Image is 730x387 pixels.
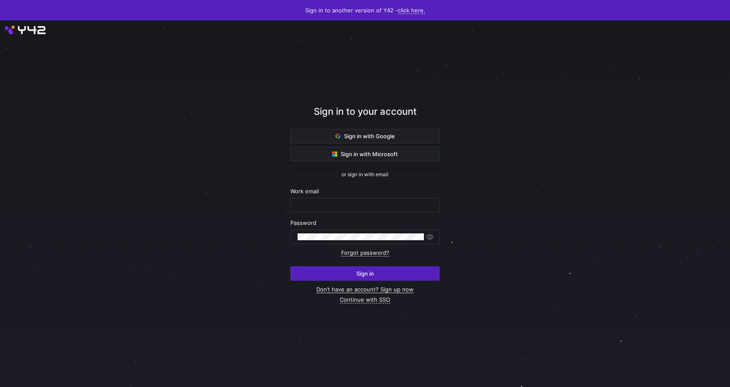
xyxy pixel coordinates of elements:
[398,7,425,14] a: click here.
[290,219,316,226] span: Password
[290,266,440,281] button: Sign in
[340,296,390,303] a: Continue with SSO
[290,147,440,161] button: Sign in with Microsoft
[356,270,374,277] span: Sign in
[336,133,395,140] span: Sign in with Google
[290,105,440,129] div: Sign in to your account
[290,129,440,143] button: Sign in with Google
[332,151,398,157] span: Sign in with Microsoft
[342,172,388,177] span: or sign in with email
[316,286,414,293] a: Don’t have an account? Sign up now
[341,249,389,256] a: Forgot password?
[290,188,319,195] span: Work email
